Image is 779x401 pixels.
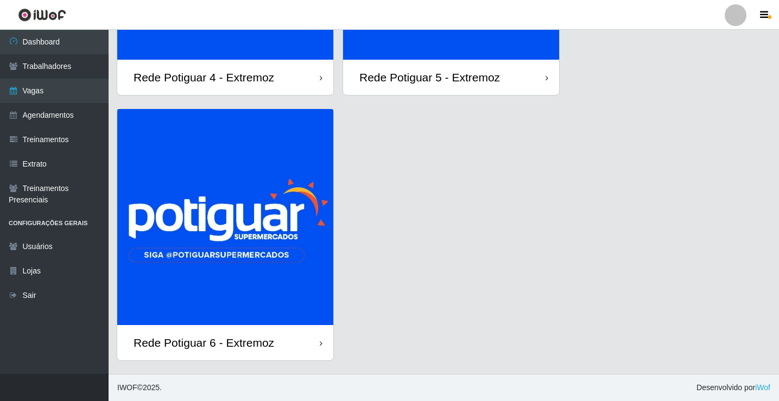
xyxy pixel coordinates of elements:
a: iWof [755,383,770,392]
span: © 2025 . [117,382,162,393]
div: Rede Potiguar 4 - Extremoz [134,71,274,84]
span: Desenvolvido por [696,382,770,393]
div: Rede Potiguar 6 - Extremoz [134,336,274,349]
div: Rede Potiguar 5 - Extremoz [359,71,500,84]
img: CoreUI Logo [18,8,66,22]
span: IWOF [117,383,137,392]
img: cardImg [117,109,333,325]
a: Rede Potiguar 6 - Extremoz [117,109,333,360]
